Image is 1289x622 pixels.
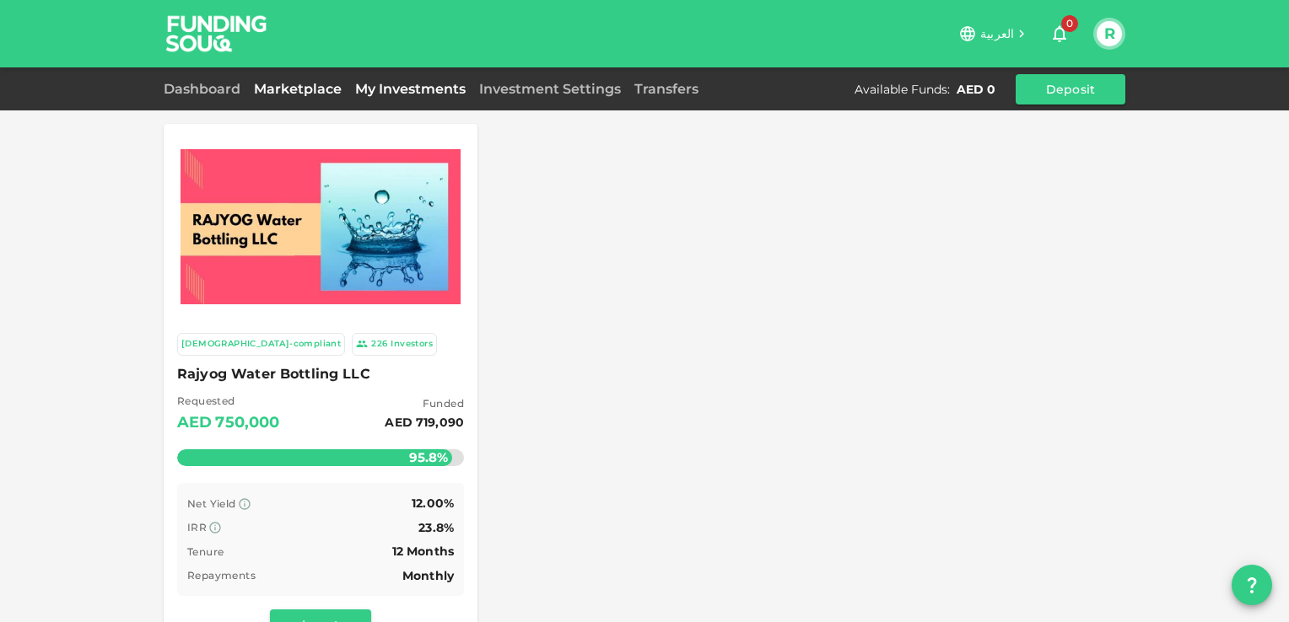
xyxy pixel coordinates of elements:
[181,337,341,351] div: [DEMOGRAPHIC_DATA]-compliant
[187,545,224,558] span: Tenure
[1016,74,1125,105] button: Deposit
[177,362,464,386] span: Rajyog Water Bottling LLC
[187,497,236,510] span: Net Yield
[1232,565,1272,605] button: question
[1043,17,1076,51] button: 0
[187,521,207,534] span: IRR
[177,393,280,410] span: Requested
[1061,15,1078,32] span: 0
[181,149,461,304] img: Marketplace Logo
[348,81,472,97] a: My Investments
[391,337,433,351] div: Investors
[418,520,454,535] span: 23.8%
[1097,21,1122,46] button: R
[392,544,454,559] span: 12 Months
[164,81,247,97] a: Dashboard
[247,81,348,97] a: Marketplace
[628,81,705,97] a: Transfers
[371,337,387,351] div: 226
[385,395,464,412] span: Funded
[472,81,628,97] a: Investment Settings
[855,81,950,98] div: Available Funds :
[957,81,995,98] div: AED 0
[412,496,454,511] span: 12.00%
[402,568,454,583] span: Monthly
[187,569,256,582] span: Repayments
[980,26,1014,41] span: العربية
